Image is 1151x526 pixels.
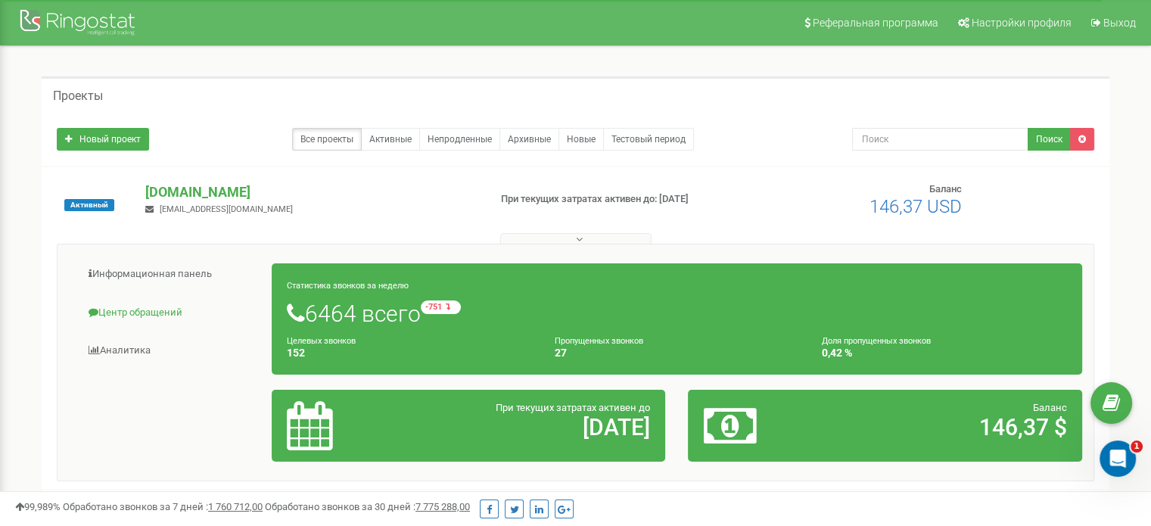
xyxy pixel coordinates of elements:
h4: 0,42 % [822,347,1067,359]
h2: [DATE] [415,415,650,440]
small: Пропущенных звонков [555,336,643,346]
span: 99,989% [15,501,61,512]
small: -751 [421,300,461,314]
small: Статистика звонков за неделю [287,281,409,291]
span: 1 [1131,440,1143,453]
small: Целевых звонков [287,336,356,346]
iframe: Intercom live chat [1100,440,1136,477]
a: Непродленные [419,128,500,151]
a: Тестовый период [603,128,694,151]
span: Выход [1103,17,1136,29]
u: 7 775 288,00 [415,501,470,512]
h2: 146,37 $ [832,415,1067,440]
span: Активный [64,199,114,211]
h4: 27 [555,347,800,359]
a: Активные [361,128,420,151]
a: Новые [558,128,604,151]
a: Архивные [499,128,559,151]
h4: 152 [287,347,532,359]
span: [EMAIL_ADDRESS][DOMAIN_NAME] [160,204,293,214]
a: Информационная панель [69,256,272,293]
span: Обработано звонков за 7 дней : [63,501,263,512]
span: Настройки профиля [972,17,1072,29]
p: При текущих затратах активен до: [DATE] [501,192,743,207]
u: 1 760 712,00 [208,501,263,512]
input: Поиск [852,128,1028,151]
button: Поиск [1028,128,1071,151]
a: Новый проект [57,128,149,151]
span: Реферальная программа [813,17,938,29]
h1: 6464 всего [287,300,1067,326]
span: При текущих затратах активен до [496,402,650,413]
a: Центр обращений [69,294,272,331]
p: [DOMAIN_NAME] [145,182,476,202]
span: Баланс [929,183,962,195]
span: Баланс [1033,402,1067,413]
a: Все проекты [292,128,362,151]
small: Доля пропущенных звонков [822,336,931,346]
span: Обработано звонков за 30 дней : [265,501,470,512]
a: Аналитика [69,332,272,369]
span: 146,37 USD [869,196,962,217]
h5: Проекты [53,89,103,103]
